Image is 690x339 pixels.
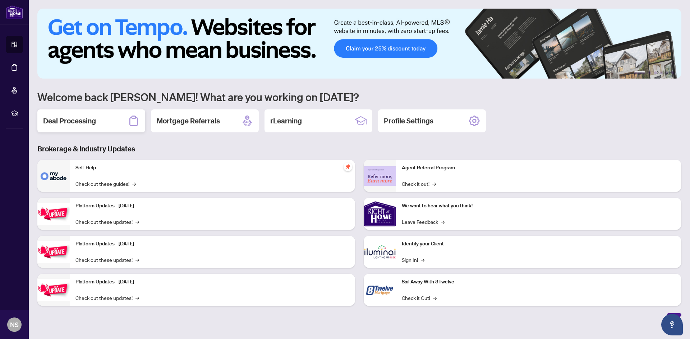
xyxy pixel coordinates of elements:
[135,256,139,264] span: →
[654,71,657,74] button: 3
[402,202,676,210] p: We want to hear what you think!
[402,278,676,286] p: Sail Away With 8Twelve
[344,163,352,171] span: pushpin
[75,164,349,172] p: Self-Help
[402,164,676,172] p: Agent Referral Program
[364,198,396,230] img: We want to hear what you think!
[43,116,96,126] h2: Deal Processing
[157,116,220,126] h2: Mortgage Referrals
[660,71,663,74] button: 4
[432,180,436,188] span: →
[37,9,681,79] img: Slide 0
[75,278,349,286] p: Platform Updates - [DATE]
[37,144,681,154] h3: Brokerage & Industry Updates
[402,256,424,264] a: Sign In!→
[364,166,396,186] img: Agent Referral Program
[666,71,668,74] button: 5
[75,256,139,264] a: Check out these updates!→
[402,240,676,248] p: Identify your Client
[364,274,396,306] img: Sail Away With 8Twelve
[402,180,436,188] a: Check it out!→
[135,218,139,226] span: →
[132,180,136,188] span: →
[671,71,674,74] button: 6
[75,218,139,226] a: Check out these updates!→
[75,240,349,248] p: Platform Updates - [DATE]
[421,256,424,264] span: →
[75,202,349,210] p: Platform Updates - [DATE]
[37,90,681,104] h1: Welcome back [PERSON_NAME]! What are you working on [DATE]?
[37,203,70,225] img: Platform Updates - July 21, 2025
[6,5,23,19] img: logo
[270,116,302,126] h2: rLearning
[37,241,70,263] img: Platform Updates - July 8, 2025
[75,180,136,188] a: Check out these guides!→
[384,116,433,126] h2: Profile Settings
[135,294,139,302] span: →
[402,294,437,302] a: Check it Out!→
[441,218,445,226] span: →
[634,71,645,74] button: 1
[10,320,19,330] span: NS
[75,294,139,302] a: Check out these updates!→
[661,314,683,335] button: Open asap
[364,236,396,268] img: Identify your Client
[648,71,651,74] button: 2
[37,279,70,301] img: Platform Updates - June 23, 2025
[433,294,437,302] span: →
[402,218,445,226] a: Leave Feedback→
[37,160,70,192] img: Self-Help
